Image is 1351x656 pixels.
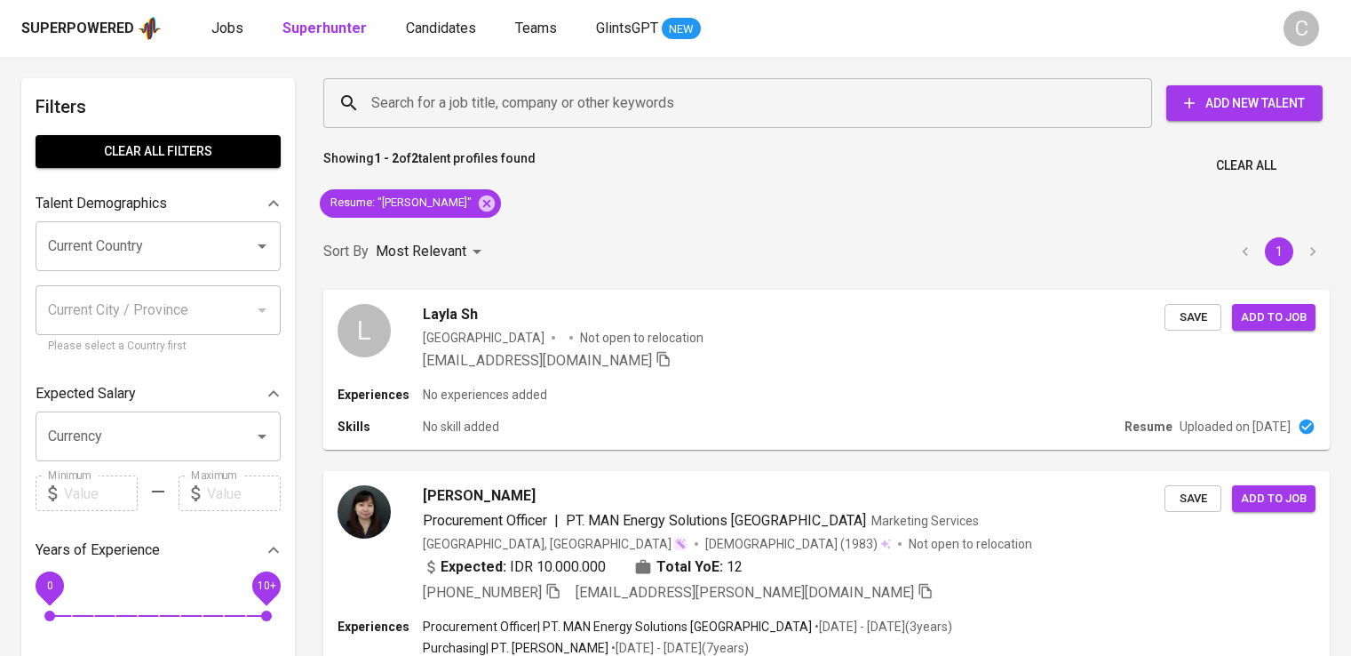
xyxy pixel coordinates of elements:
[21,19,134,39] div: Superpowered
[596,20,658,36] span: GlintsGPT
[36,92,281,121] h6: Filters
[1164,485,1221,513] button: Save
[576,584,914,601] span: [EMAIL_ADDRESS][PERSON_NAME][DOMAIN_NAME]
[727,556,743,578] span: 12
[1173,308,1212,328] span: Save
[423,418,499,436] p: No skill added
[554,510,559,532] span: |
[515,20,557,36] span: Teams
[1232,304,1315,332] button: Add to job
[423,304,478,325] span: Layla Sh
[320,195,482,212] span: Resume : "[PERSON_NAME]"
[323,290,1330,450] a: LLayla Sh[GEOGRAPHIC_DATA]Not open to relocation[EMAIL_ADDRESS][DOMAIN_NAME] SaveAdd to jobExperi...
[376,236,488,268] div: Most Relevant
[1166,85,1323,121] button: Add New Talent
[411,151,418,165] b: 2
[211,20,243,36] span: Jobs
[406,20,476,36] span: Candidates
[338,485,391,539] img: 15245b80d44f2e3919a79230b5254e91.jpg
[282,20,367,36] b: Superhunter
[250,424,274,449] button: Open
[441,556,506,578] b: Expected:
[36,532,281,568] div: Years of Experience
[423,556,606,578] div: IDR 10.000.000
[1125,418,1172,436] p: Resume
[1232,485,1315,513] button: Add to job
[515,18,560,40] a: Teams
[36,376,281,412] div: Expected Salary
[423,584,542,601] span: [PHONE_NUMBER]
[338,386,423,404] p: Experiences
[1228,237,1330,266] nav: pagination navigation
[673,537,687,551] img: magic_wand.svg
[423,352,652,369] span: [EMAIL_ADDRESS][DOMAIN_NAME]
[36,540,160,561] p: Years of Experience
[871,514,979,528] span: Marketing Services
[211,18,247,40] a: Jobs
[812,618,952,636] p: • [DATE] - [DATE] ( 3 years )
[1283,11,1319,46] div: C
[48,338,268,356] p: Please select a Country first
[423,329,544,347] div: [GEOGRAPHIC_DATA]
[909,535,1032,553] p: Not open to relocation
[338,618,423,636] p: Experiences
[423,386,547,404] p: No experiences added
[138,15,162,42] img: app logo
[338,304,391,357] div: L
[1180,92,1308,115] span: Add New Talent
[323,241,369,262] p: Sort By
[21,15,162,42] a: Superpoweredapp logo
[282,18,370,40] a: Superhunter
[320,189,501,218] div: Resume: "[PERSON_NAME]"
[1180,418,1291,436] p: Uploaded on [DATE]
[36,186,281,221] div: Talent Demographics
[46,580,52,592] span: 0
[50,140,266,163] span: Clear All filters
[1265,237,1293,266] button: page 1
[705,535,891,553] div: (1983)
[406,18,480,40] a: Candidates
[1173,489,1212,509] span: Save
[596,18,701,40] a: GlintsGPT NEW
[423,512,547,529] span: Procurement Officer
[250,234,274,259] button: Open
[1164,304,1221,332] button: Save
[423,485,536,507] span: [PERSON_NAME]
[64,476,138,511] input: Value
[36,383,136,404] p: Expected Salary
[207,476,281,511] input: Value
[338,418,423,436] p: Skills
[656,556,723,578] b: Total YoE:
[1216,155,1276,177] span: Clear All
[323,149,536,182] p: Showing of talent profiles found
[423,618,812,636] p: Procurement Officer | PT. MAN Energy Solutions [GEOGRAPHIC_DATA]
[580,329,703,347] p: Not open to relocation
[257,580,275,592] span: 10+
[36,135,281,168] button: Clear All filters
[1241,308,1307,328] span: Add to job
[1209,149,1283,182] button: Clear All
[566,512,866,529] span: PT. MAN Energy Solutions [GEOGRAPHIC_DATA]
[374,151,399,165] b: 1 - 2
[705,535,840,553] span: [DEMOGRAPHIC_DATA]
[36,193,167,214] p: Talent Demographics
[376,241,466,262] p: Most Relevant
[1241,489,1307,509] span: Add to job
[662,20,701,38] span: NEW
[423,535,687,553] div: [GEOGRAPHIC_DATA], [GEOGRAPHIC_DATA]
